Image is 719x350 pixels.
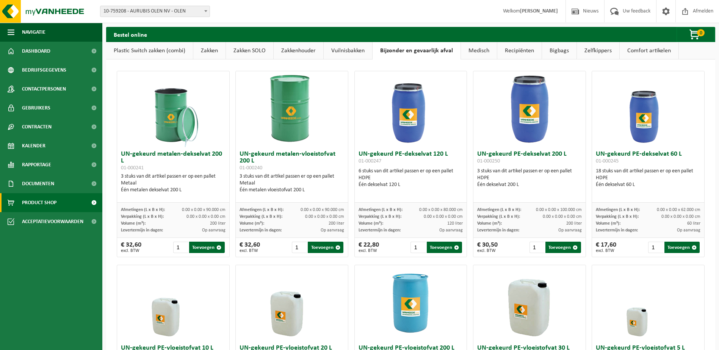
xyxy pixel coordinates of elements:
[254,71,330,147] img: 01-000240
[596,214,639,219] span: Verpakking (L x B x H):
[477,158,500,164] span: 01-000250
[477,181,582,188] div: Één dekselvat 200 L
[100,6,210,17] span: 10-759208 - AURUBIS OLEN NV - OLEN
[173,242,188,253] input: 1
[410,242,426,253] input: 1
[22,174,54,193] span: Documenten
[292,242,307,253] input: 1
[427,242,462,253] button: Toevoegen
[596,221,620,226] span: Volume (m³):
[121,151,226,171] h3: UN-gekeurd metalen-dekselvat 200 L
[305,214,344,219] span: 0.00 x 0.00 x 0.00 cm
[558,228,582,233] span: Op aanvraag
[240,248,260,253] span: excl. BTW
[373,265,448,341] img: 01-000249
[359,181,463,188] div: Één dekselvat 120 L
[477,175,582,181] div: HDPE
[677,27,714,42] button: 0
[477,248,498,253] span: excl. BTW
[610,71,686,147] img: 01-000245
[22,155,51,174] span: Rapportage
[22,117,52,136] span: Contracten
[121,173,226,194] div: 3 stuks van dit artikel passen er op een pallet
[419,208,463,212] span: 0.00 x 0.00 x 80.000 cm
[359,208,403,212] span: Afmetingen (L x B x H):
[687,221,700,226] span: 60 liter
[135,71,211,147] img: 01-000241
[596,242,616,253] div: € 17,60
[22,136,45,155] span: Kalender
[373,42,461,59] a: Bijzonder en gevaarlijk afval
[121,248,141,253] span: excl. BTW
[210,221,226,226] span: 200 liter
[22,23,45,42] span: Navigatie
[497,42,542,59] a: Recipiënten
[121,228,163,233] span: Levertermijn in dagen:
[461,42,497,59] a: Medisch
[596,228,638,233] span: Levertermijn in dagen:
[106,27,155,42] h2: Bestel online
[542,42,576,59] a: Bigbags
[301,208,344,212] span: 0.00 x 0.00 x 90.000 cm
[240,208,284,212] span: Afmetingen (L x B x H):
[596,248,616,253] span: excl. BTW
[22,212,83,231] span: Acceptatievoorwaarden
[697,29,705,36] span: 0
[240,214,282,219] span: Verpakking (L x B x H):
[657,208,700,212] span: 0.00 x 0.00 x 62.000 cm
[186,214,226,219] span: 0.00 x 0.00 x 0.00 cm
[596,181,700,188] div: Één dekselvat 60 L
[121,208,165,212] span: Afmetingen (L x B x H):
[226,42,273,59] a: Zakken SOLO
[596,175,700,181] div: HDPE
[182,208,226,212] span: 0.00 x 0.00 x 90.000 cm
[596,208,640,212] span: Afmetingen (L x B x H):
[596,168,700,188] div: 18 stuks van dit artikel passen er op een pallet
[135,265,211,341] img: 01-999903
[359,151,463,166] h3: UN-gekeurd PE-dekselvat 120 L
[240,187,344,194] div: Één metalen vloeistofvat 200 L
[22,80,66,98] span: Contactpersonen
[545,242,581,253] button: Toevoegen
[620,42,678,59] a: Comfort artikelen
[477,208,521,212] span: Afmetingen (L x B x H):
[274,42,323,59] a: Zakkenhouder
[610,265,686,341] img: 01-999902
[359,175,463,181] div: HDPE
[121,180,226,187] div: Metaal
[321,228,344,233] span: Op aanvraag
[447,221,463,226] span: 120 liter
[596,151,700,166] h3: UN-gekeurd PE-dekselvat 60 L
[477,221,502,226] span: Volume (m³):
[22,42,50,61] span: Dashboard
[240,165,262,171] span: 01-000240
[577,42,619,59] a: Zelfkippers
[373,71,448,147] img: 01-000247
[359,168,463,188] div: 6 stuks van dit artikel passen er op een pallet
[22,193,56,212] span: Product Shop
[121,221,146,226] span: Volume (m³):
[324,42,372,59] a: Vuilnisbakken
[22,61,66,80] span: Bedrijfsgegevens
[543,214,582,219] span: 0.00 x 0.00 x 0.00 cm
[329,221,344,226] span: 200 liter
[359,228,401,233] span: Levertermijn in dagen:
[100,6,210,17] span: 10-759208 - AURUBIS OLEN NV - OLEN
[596,158,619,164] span: 01-000245
[202,228,226,233] span: Op aanvraag
[492,71,567,147] img: 01-000250
[536,208,582,212] span: 0.00 x 0.00 x 100.000 cm
[240,221,264,226] span: Volume (m³):
[254,265,330,341] img: 01-000611
[477,151,582,166] h3: UN-gekeurd PE-dekselvat 200 L
[477,228,519,233] span: Levertermijn in dagen:
[240,242,260,253] div: € 32,60
[477,242,498,253] div: € 30,50
[529,242,545,253] input: 1
[121,242,141,253] div: € 32,60
[106,42,193,59] a: Plastic Switch zakken (combi)
[359,248,379,253] span: excl. BTW
[477,168,582,188] div: 3 stuks van dit artikel passen er op een pallet
[661,214,700,219] span: 0.00 x 0.00 x 0.00 cm
[664,242,700,253] button: Toevoegen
